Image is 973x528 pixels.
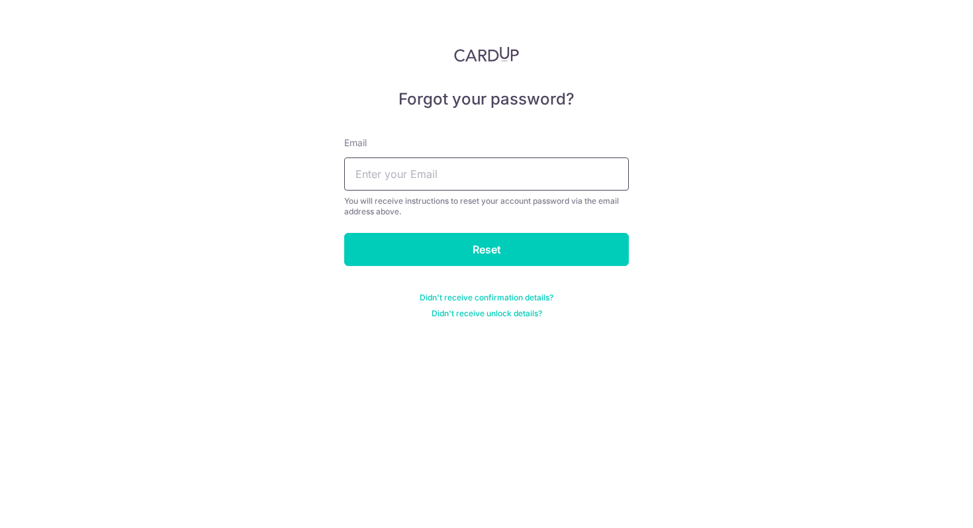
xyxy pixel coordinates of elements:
input: Reset [344,233,629,266]
img: CardUp Logo [454,46,519,62]
a: Didn't receive confirmation details? [420,292,553,303]
input: Enter your Email [344,157,629,191]
a: Didn't receive unlock details? [432,308,542,319]
label: Email [344,136,367,150]
h5: Forgot your password? [344,89,629,110]
div: You will receive instructions to reset your account password via the email address above. [344,196,629,217]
